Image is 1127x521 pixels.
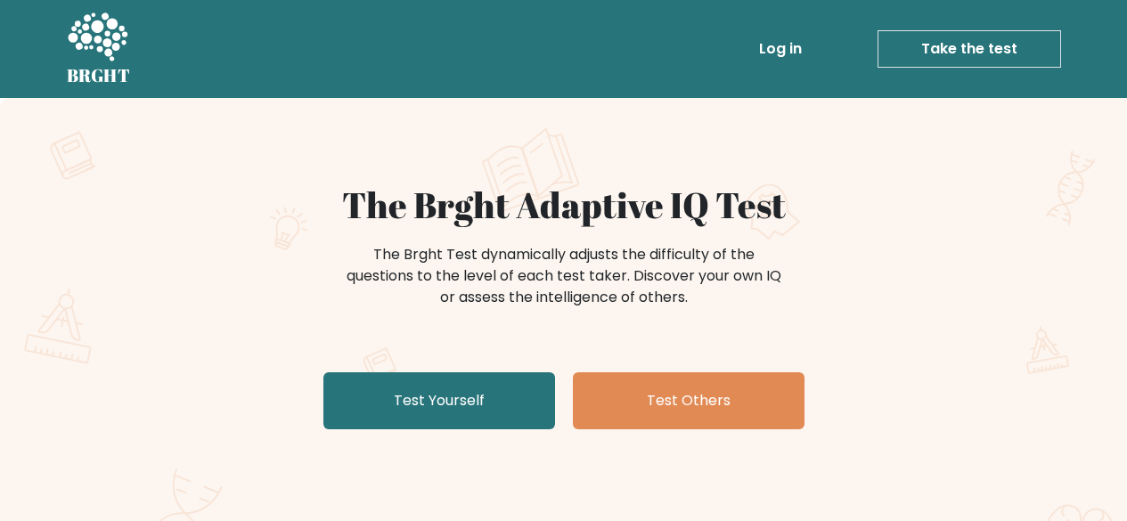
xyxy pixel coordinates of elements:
h1: The Brght Adaptive IQ Test [129,183,999,226]
a: Test Yourself [323,372,555,429]
a: Take the test [878,30,1061,68]
h5: BRGHT [67,65,131,86]
a: Test Others [573,372,804,429]
a: Log in [752,31,809,67]
a: BRGHT [67,7,131,91]
div: The Brght Test dynamically adjusts the difficulty of the questions to the level of each test take... [341,244,787,308]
